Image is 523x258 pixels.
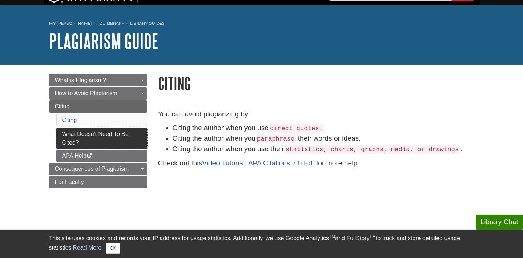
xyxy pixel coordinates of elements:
[99,21,124,26] a: DU Library
[49,20,92,27] a: My [PERSON_NAME]
[158,158,474,169] p: Check out this . for more help.
[173,133,474,144] li: Citing the author when you their words or ideas.
[269,124,324,133] code: direct quotes.
[370,234,376,239] sup: TM
[49,176,147,188] a: For Faculty
[55,90,117,96] span: How to Avoid Plagiarism
[476,215,523,230] button: Library Chat
[256,135,296,143] code: paraphrase
[284,145,460,154] code: statistics, charts, graphs, media, or drawings
[49,74,147,86] a: What is Plagiarism?
[55,103,70,109] span: Citing
[73,245,101,251] a: Read More
[87,154,93,158] i: This link opens in a new window
[49,30,158,52] a: Plagiarism Guide
[56,150,147,162] a: APA Help
[49,74,147,188] div: Guide Page Menu
[49,87,147,100] a: How to Avoid Plagiarism
[62,117,77,123] a: Citing
[55,179,84,185] span: For Faculty
[49,19,474,30] nav: breadcrumb
[202,159,312,167] a: Video Tutorial: APA Citations 7th Ed
[329,234,335,239] sup: TM
[106,243,120,254] button: Close
[49,234,474,254] div: This site uses cookies and records your IP address for usage statistics. Additionally, we use Goo...
[49,100,147,113] a: Citing
[173,123,474,133] li: Citing the author when you use
[55,166,129,172] span: Consequences of Plagiarism
[49,163,147,175] a: Consequences of Plagiarism
[158,109,474,120] p: You can avoid plagiarizing by:
[173,144,474,154] li: Citing the author when you use their .
[56,128,147,149] a: What Doesn't Need To Be Cited?
[130,21,165,26] a: Library Guides
[158,74,474,93] h1: Citing
[55,77,106,83] span: What is Plagiarism?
